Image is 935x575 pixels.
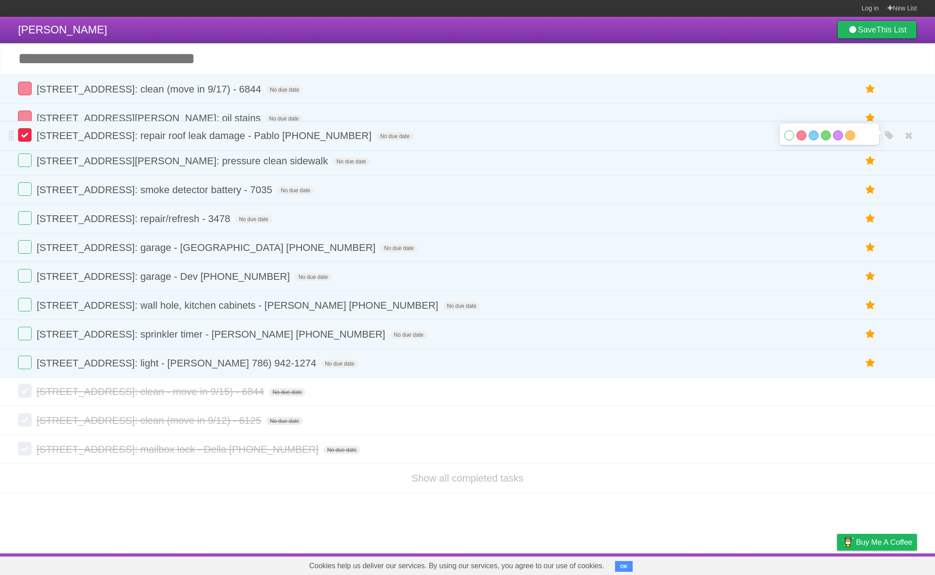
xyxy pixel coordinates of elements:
[37,83,264,95] span: [STREET_ADDRESS]: clean (move in 9/17) - 6844
[37,112,263,124] span: [STREET_ADDRESS][PERSON_NAME]: oil stains
[380,244,417,252] span: No due date
[295,273,331,281] span: No due date
[321,360,358,368] span: No due date
[37,242,378,253] span: [STREET_ADDRESS]: garage - [GEOGRAPHIC_DATA] [PHONE_NUMBER]
[18,327,32,340] label: Done
[277,186,314,195] span: No due date
[856,534,912,550] span: Buy me a coffee
[37,213,232,224] span: [STREET_ADDRESS]: repair/refresh - 3478
[443,302,480,310] span: No due date
[837,21,917,39] a: SaveThis List
[37,155,330,167] span: [STREET_ADDRESS][PERSON_NAME]: pressure clean sidewalk
[412,473,523,484] a: Show all completed tasks
[37,329,388,340] span: [STREET_ADDRESS]: sprinkler timer - [PERSON_NAME] [PHONE_NUMBER]
[37,357,319,369] span: [STREET_ADDRESS]: light - [PERSON_NAME] 786) 942-1274
[18,82,32,95] label: Done
[18,269,32,283] label: Done
[37,386,266,397] span: [STREET_ADDRESS]: clean - move in 9/15) - 6844
[269,388,305,396] span: No due date
[37,300,440,311] span: [STREET_ADDRESS]: wall hole, kitchen cabinets - [PERSON_NAME] [PHONE_NUMBER]
[821,130,831,140] label: Green
[862,111,879,125] label: Star task
[37,184,274,195] span: [STREET_ADDRESS]: smoke detector battery - 7035
[37,415,264,426] span: [STREET_ADDRESS]: clean (move in 9/12) - 6125
[18,128,32,142] label: Done
[876,25,907,34] b: This List
[833,130,843,140] label: Purple
[390,331,427,339] span: No due date
[18,111,32,124] label: Done
[809,130,819,140] label: Blue
[37,444,321,455] span: [STREET_ADDRESS]: mailbox lock - Della [PHONE_NUMBER]
[300,557,613,575] span: Cookies help us deliver our services. By using our services, you agree to our use of cookies.
[825,556,849,573] a: Privacy
[18,211,32,225] label: Done
[862,298,879,313] label: Star task
[862,269,879,284] label: Star task
[842,534,854,550] img: Buy me a coffee
[862,356,879,371] label: Star task
[862,182,879,197] label: Star task
[333,158,370,166] span: No due date
[845,130,855,140] label: Orange
[18,182,32,196] label: Done
[615,561,633,572] button: OK
[18,23,107,36] span: [PERSON_NAME]
[862,327,879,342] label: Star task
[324,446,360,454] span: No due date
[18,442,32,455] label: Done
[235,215,272,223] span: No due date
[18,298,32,311] label: Done
[717,556,736,573] a: About
[18,240,32,254] label: Done
[747,556,783,573] a: Developers
[266,417,303,425] span: No due date
[37,271,292,282] span: [STREET_ADDRESS]: garage - Dev [PHONE_NUMBER]
[18,356,32,369] label: Done
[860,556,917,573] a: Suggest a feature
[18,384,32,398] label: Done
[795,556,815,573] a: Terms
[784,130,794,140] label: White
[266,86,303,94] span: No due date
[862,153,879,168] label: Star task
[18,153,32,167] label: Done
[266,115,302,123] span: No due date
[862,82,879,97] label: Star task
[862,240,879,255] label: Star task
[376,132,413,140] span: No due date
[862,211,879,226] label: Star task
[796,130,806,140] label: Red
[37,130,374,141] span: [STREET_ADDRESS]: repair roof leak damage - Pablo [PHONE_NUMBER]
[18,413,32,427] label: Done
[837,534,917,551] a: Buy me a coffee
